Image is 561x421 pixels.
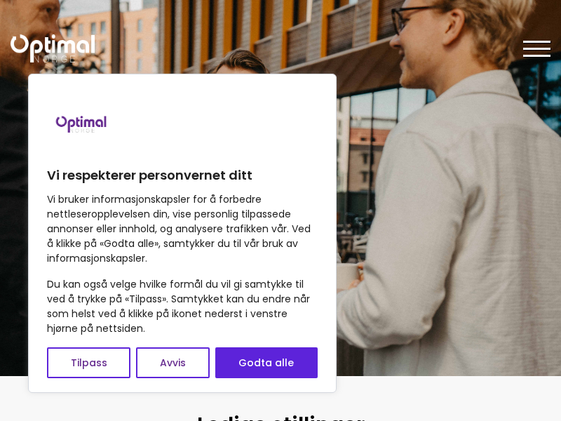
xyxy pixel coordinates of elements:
[215,347,318,378] button: Godta alle
[47,88,117,159] img: Brand logo
[28,74,337,393] div: Vi respekterer personvernet ditt
[47,347,130,378] button: Tilpass
[11,34,95,62] img: Optimal Norge
[136,347,209,378] button: Avvis
[47,167,318,184] p: Vi respekterer personvernet ditt
[47,277,318,336] p: Du kan også velge hvilke formål du vil gi samtykke til ved å trykke på «Tilpass». Samtykket kan d...
[47,192,318,266] p: Vi bruker informasjonskapsler for å forbedre nettleseropplevelsen din, vise personlig tilpassede ...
